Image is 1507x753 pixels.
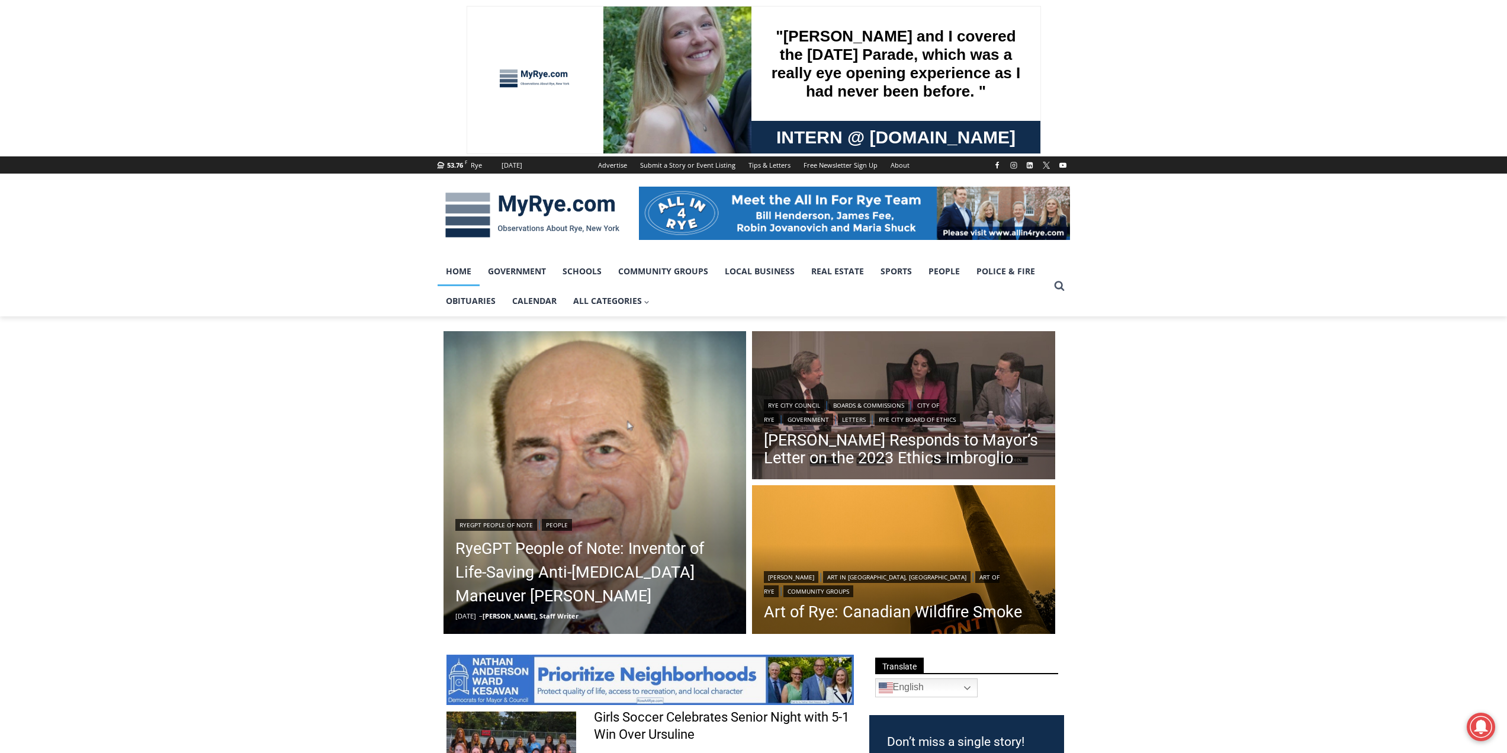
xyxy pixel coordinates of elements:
[455,517,735,531] div: |
[875,678,978,697] a: English
[310,118,549,145] span: Intern @ [DOMAIN_NAME]
[1007,158,1021,172] a: Instagram
[471,160,482,171] div: Rye
[752,331,1055,483] img: (PHOTO: Councilmembers Bill Henderson, Julie Souza and Mayor Josh Cohn during the City Council me...
[764,397,1043,425] div: | | | | |
[716,257,803,286] a: Local Business
[299,1,560,115] div: "[PERSON_NAME] and I covered the [DATE] Parade, which was a really eye opening experience as I ha...
[438,286,504,316] a: Obituaries
[872,257,920,286] a: Sports
[639,187,1070,240] img: All in for Rye
[829,399,908,411] a: Boards & Commissions
[764,569,1043,597] div: | | |
[554,257,610,286] a: Schools
[887,733,1046,752] h3: Don’t miss a single story!
[1039,158,1053,172] a: X
[438,184,627,246] img: MyRye.com
[444,331,747,635] a: Read More RyeGPT People of Note: Inventor of Life-Saving Anti-Choking Maneuver Dr. Henry Heimlich
[1049,275,1070,297] button: View Search Form
[884,156,916,174] a: About
[483,611,579,620] a: [PERSON_NAME], Staff Writer
[634,156,742,174] a: Submit a Story or Event Listing
[752,485,1055,637] a: Read More Art of Rye: Canadian Wildfire Smoke
[875,658,924,674] span: Translate
[285,115,574,148] a: Intern @ [DOMAIN_NAME]
[742,156,797,174] a: Tips & Letters
[592,156,916,174] nav: Secondary Navigation
[823,571,971,583] a: Art in [GEOGRAPHIC_DATA], [GEOGRAPHIC_DATA]
[1023,158,1037,172] a: Linkedin
[838,414,870,425] a: Letters
[990,158,1004,172] a: Facebook
[479,611,483,620] span: –
[1056,158,1070,172] a: YouTube
[444,331,747,635] img: (PHOTO: Inventor of Life-Saving Anti-Choking Maneuver Dr. Henry Heimlich. Source: Henry J. Heimli...
[752,485,1055,637] img: [PHOTO: Canadian Wildfire Smoke. Few ventured out unmasked as the skies turned an eerie orange in...
[455,519,537,531] a: RyeGPT People of Note
[455,611,476,620] time: [DATE]
[542,519,572,531] a: People
[480,257,554,286] a: Government
[879,681,893,695] img: en
[565,286,658,316] button: Child menu of All Categories
[465,159,467,165] span: F
[875,414,960,425] a: Rye City Board of Ethics
[764,571,818,583] a: [PERSON_NAME]
[594,709,854,743] a: Girls Soccer Celebrates Senior Night with 5-1 Win Over Ursuline
[752,331,1055,483] a: Read More Henderson Responds to Mayor’s Letter on the 2023 Ethics Imbroglio
[797,156,884,174] a: Free Newsletter Sign Up
[764,603,1043,621] a: Art of Rye: Canadian Wildfire Smoke
[455,537,735,608] a: RyeGPT People of Note: Inventor of Life-Saving Anti-[MEDICAL_DATA] Maneuver [PERSON_NAME]
[764,431,1043,467] a: [PERSON_NAME] Responds to Mayor’s Letter on the 2023 Ethics Imbroglio
[783,414,833,425] a: Government
[504,286,565,316] a: Calendar
[610,257,716,286] a: Community Groups
[438,257,1049,316] nav: Primary Navigation
[803,257,872,286] a: Real Estate
[438,257,480,286] a: Home
[502,160,522,171] div: [DATE]
[447,161,463,169] span: 53.76
[592,156,634,174] a: Advertise
[783,585,853,597] a: Community Groups
[920,257,968,286] a: People
[968,257,1043,286] a: Police & Fire
[764,399,824,411] a: Rye City Council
